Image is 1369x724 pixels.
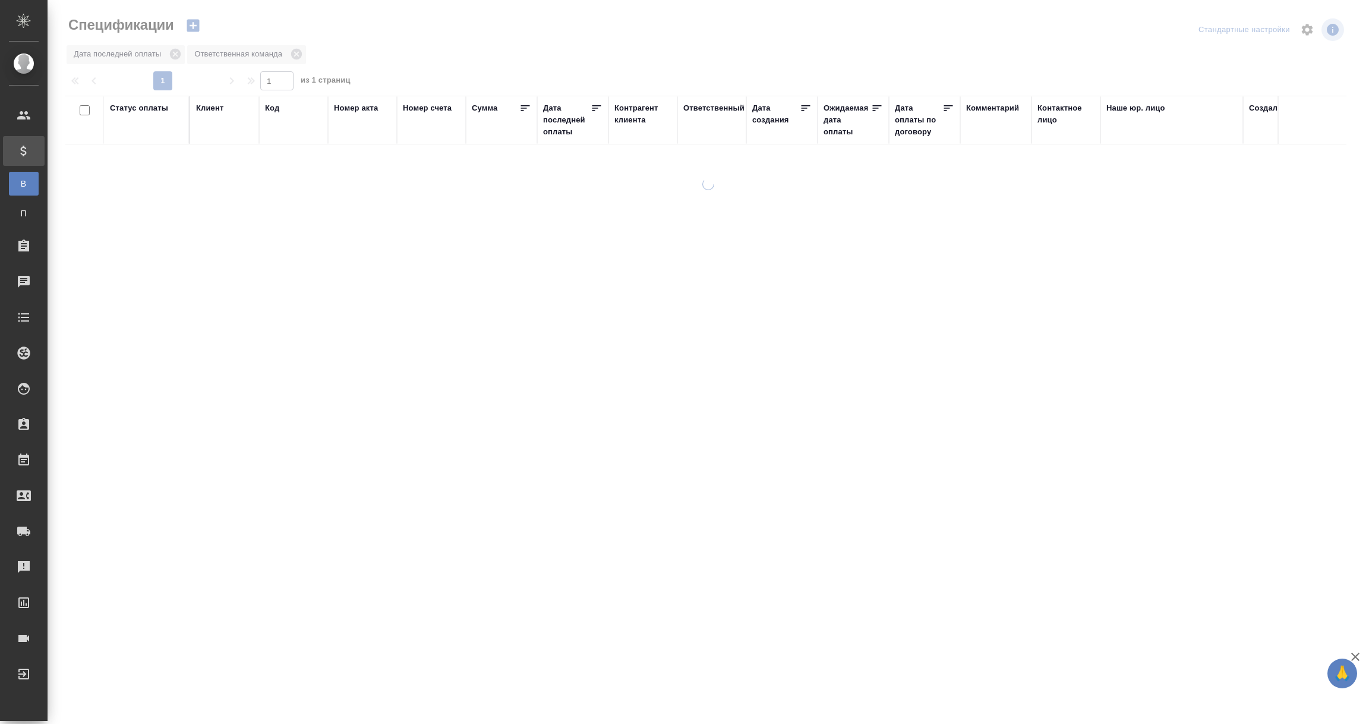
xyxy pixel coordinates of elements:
[9,172,39,196] a: В
[1327,659,1357,688] button: 🙏
[1332,661,1352,686] span: 🙏
[824,102,871,138] div: Ожидаемая дата оплаты
[472,102,497,114] div: Сумма
[895,102,942,138] div: Дата оплаты по договору
[1249,102,1277,114] div: Создал
[15,207,33,219] span: П
[110,102,168,114] div: Статус оплаты
[966,102,1019,114] div: Комментарий
[614,102,671,126] div: Контрагент клиента
[403,102,452,114] div: Номер счета
[15,178,33,190] span: В
[1037,102,1094,126] div: Контактное лицо
[683,102,745,114] div: Ответственный
[1106,102,1165,114] div: Наше юр. лицо
[9,202,39,225] a: П
[334,102,378,114] div: Номер акта
[265,102,279,114] div: Код
[196,102,223,114] div: Клиент
[543,102,591,138] div: Дата последней оплаты
[752,102,800,126] div: Дата создания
